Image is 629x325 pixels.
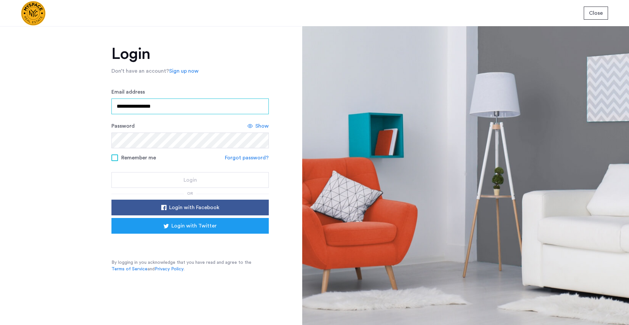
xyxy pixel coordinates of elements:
a: Privacy Policy [155,266,184,272]
span: Login [184,176,197,184]
h1: Login [111,46,269,62]
span: or [187,191,193,195]
span: Remember me [121,154,156,162]
iframe: Sign in with Google Button [121,236,259,250]
span: Close [589,9,603,17]
a: Terms of Service [111,266,147,272]
img: logo [21,1,46,26]
label: Password [111,122,135,130]
button: button [584,7,608,20]
a: Forgot password? [225,154,269,162]
button: button [111,172,269,188]
a: Sign up now [169,67,199,75]
p: By logging in you acknowledge that you have read and agree to the and . [111,259,269,272]
button: button [111,218,269,234]
button: button [111,200,269,215]
span: Show [255,122,269,130]
label: Email address [111,88,145,96]
span: Login with Twitter [171,222,217,230]
span: Don’t have an account? [111,68,169,74]
span: Login with Facebook [169,204,219,211]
